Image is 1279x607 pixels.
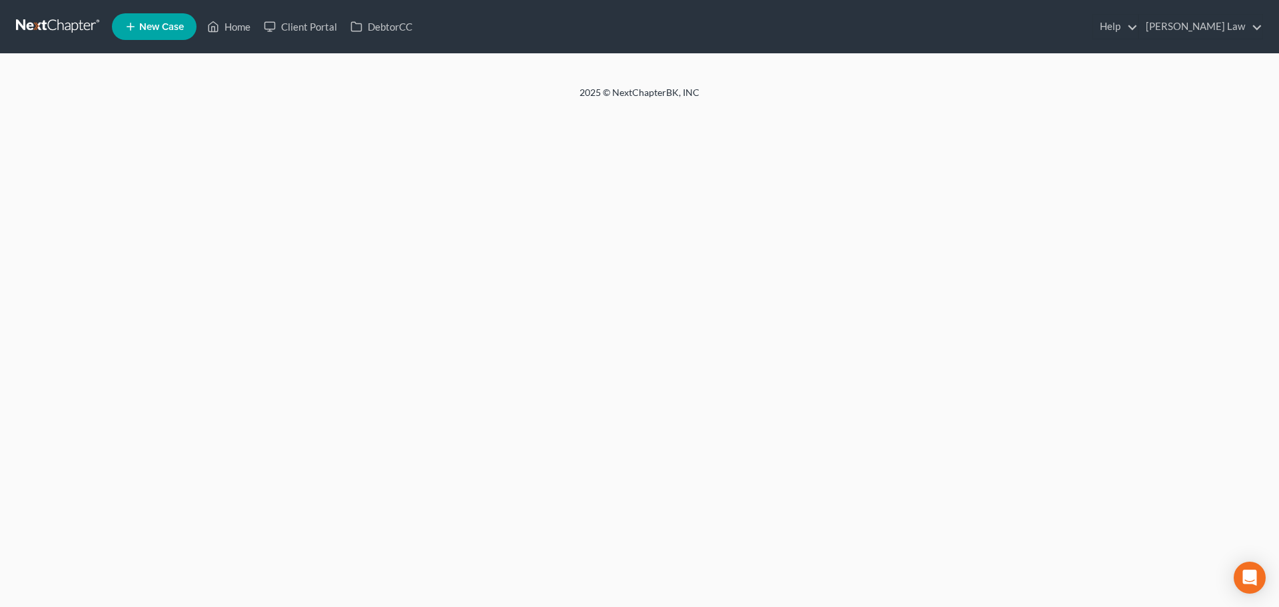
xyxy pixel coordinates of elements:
a: DebtorCC [344,15,419,39]
a: [PERSON_NAME] Law [1139,15,1262,39]
a: Home [201,15,257,39]
a: Client Portal [257,15,344,39]
a: Help [1093,15,1138,39]
div: 2025 © NextChapterBK, INC [260,86,1019,110]
div: Open Intercom Messenger [1234,562,1266,594]
new-legal-case-button: New Case [112,13,197,40]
